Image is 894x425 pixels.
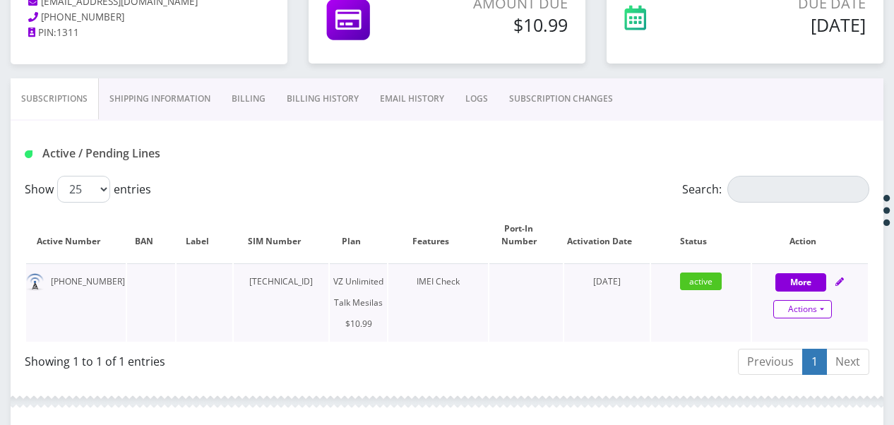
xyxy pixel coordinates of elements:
[330,208,386,262] th: Plan: activate to sort column ascending
[177,208,232,262] th: Label: activate to sort column ascending
[25,347,436,370] div: Showing 1 to 1 of 1 entries
[26,273,44,291] img: default.png
[330,263,386,342] td: VZ Unlimited Talk Mesilas $10.99
[11,78,99,119] a: Subscriptions
[775,273,826,292] button: More
[712,14,866,35] h5: [DATE]
[773,300,832,318] a: Actions
[41,11,124,23] span: [PHONE_NUMBER]
[56,26,79,39] span: 1311
[489,208,563,262] th: Port-In Number: activate to sort column ascending
[752,208,868,262] th: Action: activate to sort column ascending
[682,176,869,203] label: Search:
[727,176,869,203] input: Search:
[25,147,292,160] h1: Active / Pending Lines
[28,26,56,40] a: PIN:
[455,78,499,119] a: LOGS
[234,208,328,262] th: SIM Number: activate to sort column ascending
[436,14,568,35] h5: $10.99
[593,275,621,287] span: [DATE]
[499,78,624,119] a: SUBSCRIPTION CHANGES
[26,208,126,262] th: Active Number: activate to sort column ascending
[99,78,221,119] a: Shipping Information
[738,349,803,375] a: Previous
[651,208,751,262] th: Status: activate to sort column ascending
[25,150,32,158] img: Active / Pending Lines
[234,263,328,342] td: [TECHNICAL_ID]
[127,208,176,262] th: BAN: activate to sort column ascending
[388,208,488,262] th: Features: activate to sort column ascending
[826,349,869,375] a: Next
[276,78,369,119] a: Billing History
[680,273,722,290] span: active
[221,78,276,119] a: Billing
[564,208,650,262] th: Activation Date: activate to sort column ascending
[26,263,126,342] td: [PHONE_NUMBER]
[57,176,110,203] select: Showentries
[369,78,455,119] a: EMAIL HISTORY
[802,349,827,375] a: 1
[25,176,151,203] label: Show entries
[388,271,488,292] div: IMEI Check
